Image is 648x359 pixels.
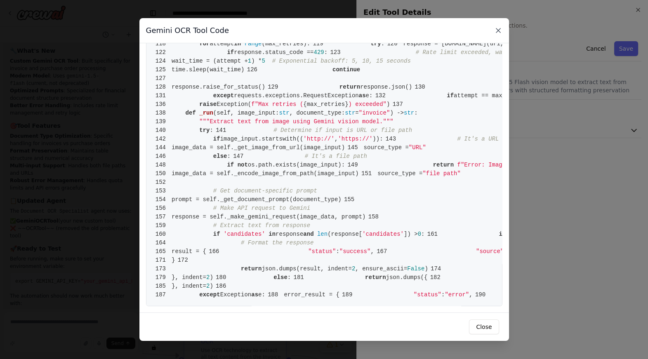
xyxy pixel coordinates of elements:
span: , [335,136,338,142]
span: = [355,110,358,116]
span: 125 [153,66,172,74]
span: def [186,110,196,116]
span: return [241,265,262,272]
span: : [324,49,328,56]
span: _run [199,110,213,116]
span: : [227,153,230,160]
span: 146 [153,152,172,161]
span: 126 [244,66,263,74]
span: 187 [153,291,172,299]
span: 147 [231,152,250,161]
span: } [153,257,175,263]
span: source_type = [364,144,409,151]
span: : [381,40,384,47]
span: in [269,231,276,237]
span: : [414,110,417,116]
span: 141 [213,126,232,135]
span: 2 [352,265,355,272]
span: 172 [175,256,194,265]
span: "error" [445,291,469,298]
span: """Extract text from image using Gemini vision model.""" [199,118,393,125]
span: 159 [153,221,172,230]
span: , ensure_ascii= [355,265,407,272]
span: 179 [153,273,172,282]
span: 171 [153,256,172,265]
span: ) [386,101,390,108]
span: 190 [473,291,492,299]
span: 118 [153,40,172,48]
span: 180 [213,273,232,282]
span: : [441,291,445,298]
span: # Rate limit exceeded, wait and retry [416,49,544,56]
span: 136 [153,100,172,109]
span: f"Max retries ( [251,101,303,108]
span: , [469,291,472,298]
span: : [210,127,213,134]
span: try [199,127,210,134]
span: 0 [418,231,421,237]
span: 'https://' [338,136,372,142]
span: str [279,110,289,116]
span: response.json() [360,84,412,90]
span: 120 [384,40,403,48]
span: 142 [153,135,172,143]
span: 158 [365,213,384,221]
span: # Format the response [241,239,313,246]
span: 144 [153,143,172,152]
span: 130 [412,83,431,92]
span: 122 [153,48,172,57]
span: for [199,40,210,47]
span: 119 [310,40,329,48]
span: raise [199,101,217,108]
span: ) [210,274,213,281]
span: 'http://' [303,136,335,142]
span: 131 [153,92,172,100]
span: len [317,231,328,237]
span: and [303,231,313,237]
span: e: [258,291,265,298]
span: Exception [220,291,252,298]
span: requests.exceptions.RequestException [234,92,358,99]
span: e: [366,92,373,99]
span: os.path.exists(image_input): [248,162,345,168]
span: as [359,92,366,99]
span: "file path" [422,170,460,177]
span: 145 [345,143,364,152]
span: try [370,40,381,47]
span: , [370,248,374,255]
span: 143 [383,135,402,143]
span: self, image_input: [217,110,279,116]
span: image_data = self._encode_image_from_path(image_input) [153,170,359,177]
span: (response[ [328,231,362,237]
span: : [421,231,424,237]
span: "success" [339,248,371,255]
span: 186 [213,282,232,291]
span: in [234,40,241,47]
span: else [273,274,287,281]
span: 129 [265,83,284,92]
span: # Extract text from response [213,222,310,229]
span: if [213,136,220,142]
span: # Exponential backoff: 5, 10, 15 seconds [272,58,411,64]
span: 160 [153,230,172,239]
span: ) [424,265,428,272]
span: return [433,162,454,168]
span: 153 [153,187,172,195]
span: ) -> [390,110,404,116]
span: 181 [291,273,310,282]
span: 155 [342,195,361,204]
span: 161 [424,230,443,239]
span: "invoice" [359,110,390,116]
span: 164 [153,239,172,247]
span: 140 [153,126,172,135]
span: 429 [313,49,324,56]
span: response = [DOMAIN_NAME](url, headers=headers, json=payload, timeout= [403,40,643,47]
span: 165 [153,247,172,256]
span: 151 [359,169,378,178]
span: 185 [153,282,172,291]
span: response [276,231,303,237]
span: # Make API request to Gemini [213,205,310,211]
span: ]) > [404,231,418,237]
span: range [244,40,262,47]
span: 138 [153,109,172,117]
